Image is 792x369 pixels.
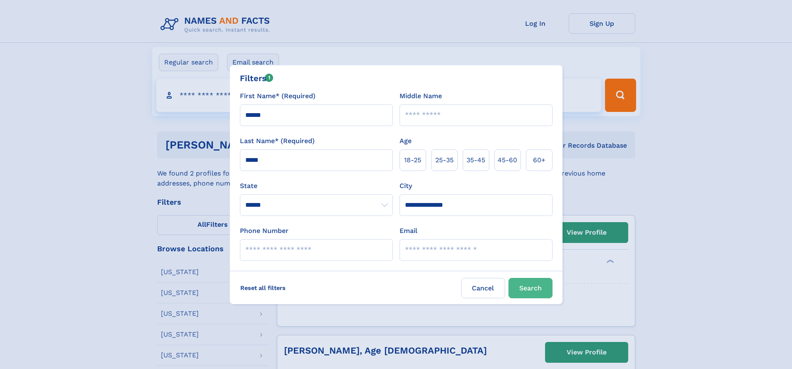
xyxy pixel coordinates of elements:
span: 60+ [533,155,545,165]
label: Last Name* (Required) [240,136,315,146]
span: 35‑45 [466,155,485,165]
label: Age [400,136,412,146]
label: Cancel [461,278,505,298]
span: 25‑35 [435,155,454,165]
label: Reset all filters [235,278,291,298]
span: 45‑60 [498,155,517,165]
button: Search [508,278,553,298]
label: Email [400,226,417,236]
label: Middle Name [400,91,442,101]
div: Filters [240,72,274,84]
label: City [400,181,412,191]
label: First Name* (Required) [240,91,316,101]
label: Phone Number [240,226,289,236]
span: 18‑25 [404,155,421,165]
label: State [240,181,393,191]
